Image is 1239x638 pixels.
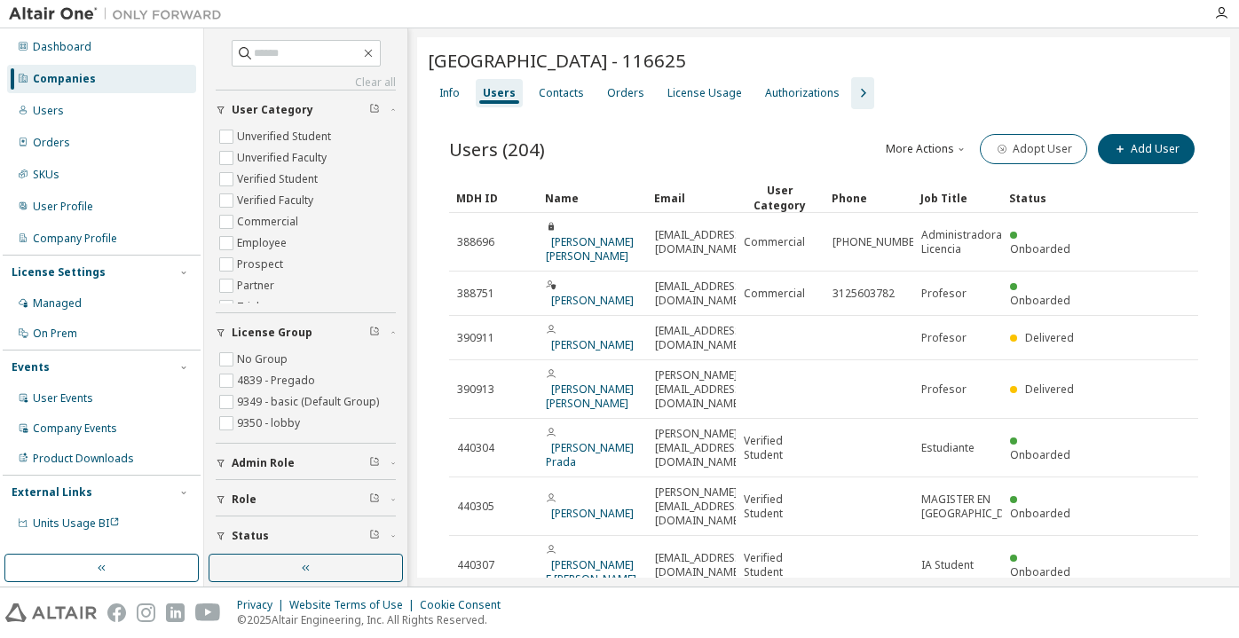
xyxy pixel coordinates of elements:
[439,86,460,100] div: Info
[232,529,269,543] span: Status
[980,134,1087,164] button: Adopt User
[232,492,256,507] span: Role
[551,337,634,352] a: [PERSON_NAME]
[655,427,745,469] span: [PERSON_NAME][EMAIL_ADDRESS][DOMAIN_NAME]
[428,48,686,73] span: [GEOGRAPHIC_DATA] - 116625
[33,168,59,182] div: SKUs
[457,441,494,455] span: 440304
[833,287,895,301] span: 3125603782
[237,349,291,370] label: No Group
[654,184,729,212] div: Email
[655,368,745,411] span: [PERSON_NAME][EMAIL_ADDRESS][DOMAIN_NAME]
[237,190,317,211] label: Verified Faculty
[289,598,420,612] div: Website Terms of Use
[1010,564,1070,579] span: Onboarded
[921,558,974,572] span: IA Student
[765,86,840,100] div: Authorizations
[921,228,1002,256] span: Administradora Licencia
[921,331,967,345] span: Profesor
[457,558,494,572] span: 440307
[1010,506,1070,521] span: Onboarded
[166,603,185,622] img: linkedin.svg
[12,485,92,500] div: External Links
[237,391,383,413] label: 9349 - basic (Default Group)
[457,500,494,514] span: 440305
[545,184,640,212] div: Name
[195,603,221,622] img: youtube.svg
[744,235,805,249] span: Commercial
[33,391,93,406] div: User Events
[655,324,745,352] span: [EMAIL_ADDRESS][DOMAIN_NAME]
[369,326,380,340] span: Clear filter
[1010,447,1070,462] span: Onboarded
[483,86,516,100] div: Users
[1025,382,1074,397] span: Delivered
[33,40,91,54] div: Dashboard
[655,485,745,528] span: [PERSON_NAME][EMAIL_ADDRESS][DOMAIN_NAME]
[921,441,975,455] span: Estudiante
[1098,134,1195,164] button: Add User
[232,456,295,470] span: Admin Role
[1025,330,1074,345] span: Delivered
[546,234,634,264] a: [PERSON_NAME] [PERSON_NAME]
[546,440,634,469] a: [PERSON_NAME] Prada
[607,86,644,100] div: Orders
[744,551,817,579] span: Verified Student
[551,293,634,308] a: [PERSON_NAME]
[920,184,995,212] div: Job Title
[237,169,321,190] label: Verified Student
[369,529,380,543] span: Clear filter
[921,287,967,301] span: Profesor
[33,200,93,214] div: User Profile
[33,516,120,531] span: Units Usage BI
[369,456,380,470] span: Clear filter
[216,91,396,130] button: User Category
[921,492,1028,521] span: MAGISTER EN [GEOGRAPHIC_DATA]
[216,444,396,483] button: Admin Role
[237,147,330,169] label: Unverified Faculty
[137,603,155,622] img: instagram.svg
[107,603,126,622] img: facebook.svg
[33,136,70,150] div: Orders
[667,86,742,100] div: License Usage
[216,313,396,352] button: License Group
[237,275,278,296] label: Partner
[832,184,906,212] div: Phone
[237,370,319,391] label: 4839 - Pregado
[12,265,106,280] div: License Settings
[743,183,817,213] div: User Category
[1010,241,1070,256] span: Onboarded
[237,211,302,232] label: Commercial
[237,254,287,275] label: Prospect
[546,557,636,587] a: [PERSON_NAME] E [PERSON_NAME]
[12,360,50,374] div: Events
[237,232,290,254] label: Employee
[232,103,313,117] span: User Category
[420,598,511,612] div: Cookie Consent
[744,492,817,521] span: Verified Student
[1009,184,1084,212] div: Status
[546,382,634,411] a: [PERSON_NAME] [PERSON_NAME]
[456,184,531,212] div: MDH ID
[1010,293,1070,308] span: Onboarded
[539,86,584,100] div: Contacts
[33,104,64,118] div: Users
[449,137,545,161] span: Users (204)
[33,327,77,341] div: On Prem
[237,296,263,318] label: Trial
[833,235,924,249] span: [PHONE_NUMBER]
[457,235,494,249] span: 388696
[921,382,967,397] span: Profesor
[551,506,634,521] a: [PERSON_NAME]
[369,103,380,117] span: Clear filter
[884,134,969,164] button: More Actions
[744,434,817,462] span: Verified Student
[216,75,396,90] a: Clear all
[5,603,97,622] img: altair_logo.svg
[237,126,335,147] label: Unverified Student
[232,326,312,340] span: License Group
[237,612,511,627] p: © 2025 Altair Engineering, Inc. All Rights Reserved.
[457,331,494,345] span: 390911
[33,232,117,246] div: Company Profile
[369,492,380,507] span: Clear filter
